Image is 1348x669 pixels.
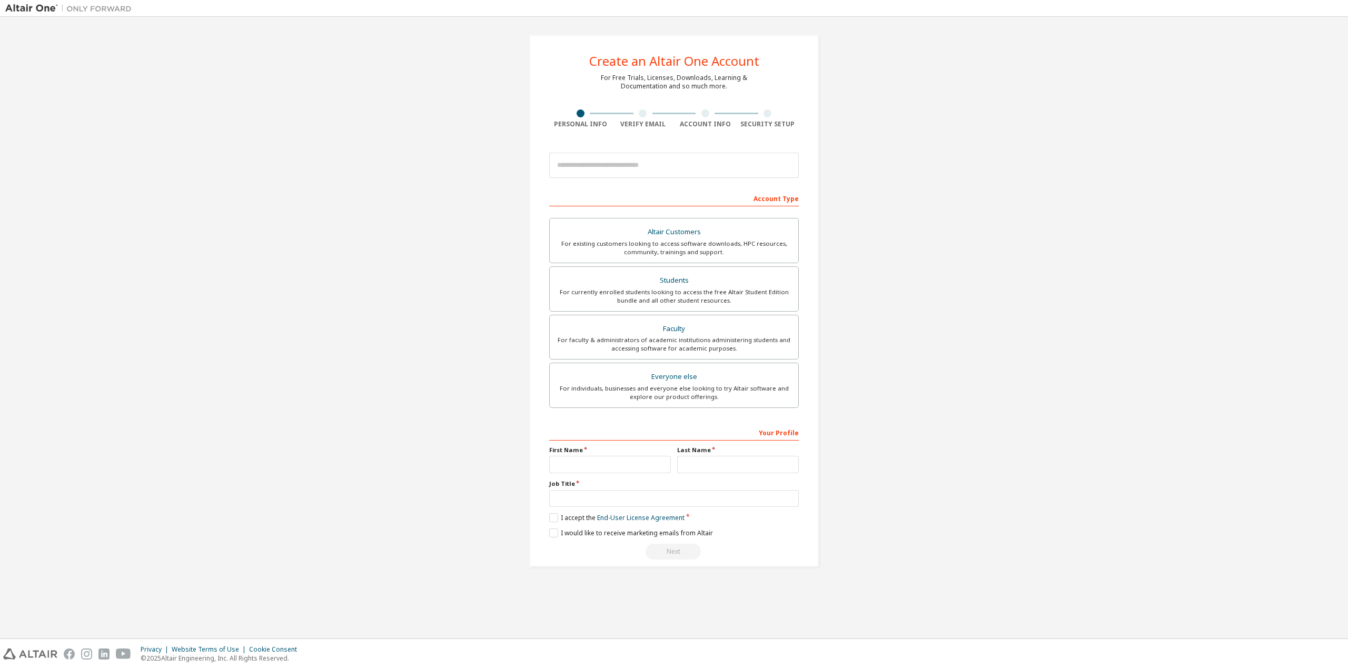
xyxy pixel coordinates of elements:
[556,322,792,336] div: Faculty
[172,645,249,654] div: Website Terms of Use
[549,544,799,560] div: Read and acccept EULA to continue
[556,336,792,353] div: For faculty & administrators of academic institutions administering students and accessing softwa...
[556,370,792,384] div: Everyone else
[98,648,110,660] img: linkedin.svg
[677,446,799,454] label: Last Name
[597,513,685,522] a: End-User License Agreement
[556,384,792,401] div: For individuals, businesses and everyone else looking to try Altair software and explore our prod...
[549,120,612,128] div: Personal Info
[556,288,792,305] div: For currently enrolled students looking to access the free Altair Student Edition bundle and all ...
[549,528,713,537] label: I would like to receive marketing emails from Altair
[612,120,675,128] div: Verify Email
[549,424,799,441] div: Your Profile
[81,648,92,660] img: instagram.svg
[601,74,747,91] div: For Free Trials, Licenses, Downloads, Learning & Documentation and so much more.
[549,446,671,454] label: First Name
[249,645,303,654] div: Cookie Consent
[737,120,799,128] div: Security Setup
[674,120,737,128] div: Account Info
[589,55,759,67] div: Create an Altair One Account
[556,225,792,239] div: Altair Customers
[64,648,75,660] img: facebook.svg
[556,273,792,288] div: Students
[141,645,172,654] div: Privacy
[141,654,303,663] p: © 2025 Altair Engineering, Inc. All Rights Reserved.
[549,513,685,522] label: I accept the
[556,239,792,256] div: For existing customers looking to access software downloads, HPC resources, community, trainings ...
[116,648,131,660] img: youtube.svg
[549,189,799,206] div: Account Type
[5,3,137,14] img: Altair One
[549,480,799,488] label: Job Title
[3,648,57,660] img: altair_logo.svg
